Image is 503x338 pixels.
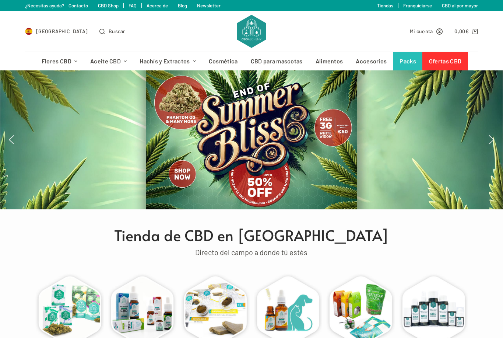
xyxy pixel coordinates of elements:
[237,15,266,48] img: CBD Alchemy
[393,52,423,70] a: Packs
[29,246,474,258] p: Directo del campo a donde tú estés
[35,52,468,70] nav: Menú de cabecera
[147,3,168,8] a: Acerca de
[25,3,88,8] a: ¿Necesitas ayuda? Contacto
[403,3,432,8] a: Franquiciarse
[99,27,125,35] button: Abrir formulario de búsqueda
[349,52,393,70] a: Accesorios
[454,27,478,35] a: Carro de compra
[422,52,468,70] a: Ofertas CBD
[25,27,88,35] a: Select Country
[98,3,119,8] a: CBD Shop
[465,28,469,34] span: €
[6,134,17,146] img: previous arrow
[178,3,187,8] a: Blog
[109,27,125,35] span: Buscar
[25,28,32,35] img: ES Flag
[442,3,478,8] a: CBD al por mayor
[202,52,244,70] a: Cosmética
[36,27,88,35] span: [GEOGRAPHIC_DATA]
[410,27,433,35] span: Mi cuenta
[197,3,221,8] a: Newsletter
[309,52,349,70] a: Alimentos
[377,3,393,8] a: Tiendas
[244,52,309,70] a: CBD para mascotas
[454,28,469,34] bdi: 0,00
[84,52,133,70] a: Aceite CBD
[133,52,203,70] a: Hachís y Extractos
[486,134,497,146] img: next arrow
[29,224,474,246] h1: Tienda de CBD en [GEOGRAPHIC_DATA]
[35,52,84,70] a: Flores CBD
[129,3,137,8] a: FAQ
[410,27,443,35] a: Mi cuenta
